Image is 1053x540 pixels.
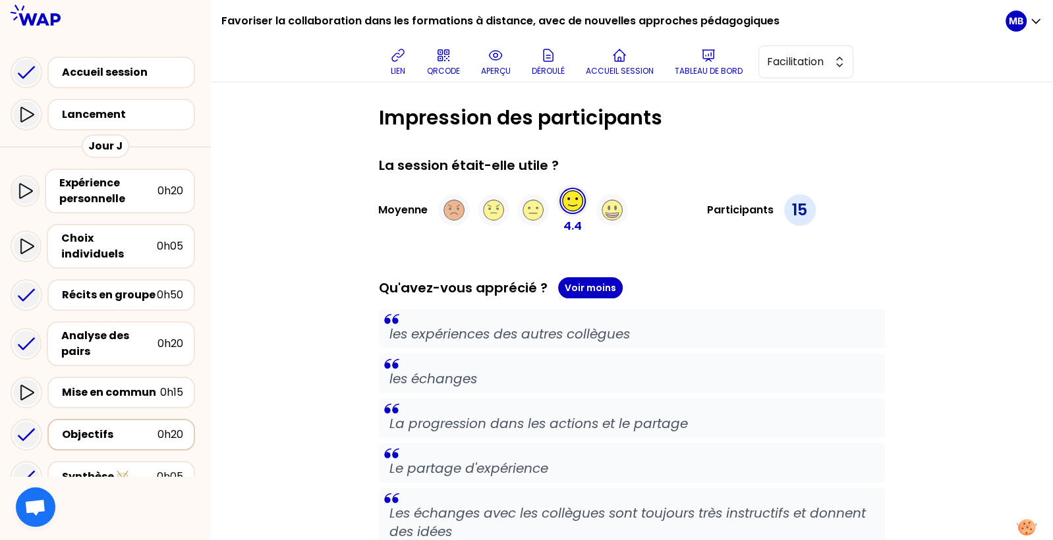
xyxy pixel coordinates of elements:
p: QRCODE [427,66,460,76]
button: Facilitation [758,45,853,78]
div: 0h20 [157,427,183,443]
div: Ouvrir le chat [16,487,55,527]
div: 0h20 [157,183,183,199]
p: 4.4 [563,217,582,235]
div: 0h15 [160,385,183,400]
button: lien [385,42,411,82]
p: aperçu [481,66,511,76]
p: Déroulé [532,66,565,76]
div: Choix individuels [61,230,157,262]
button: aperçu [476,42,516,82]
p: MB [1009,14,1023,28]
div: 0h20 [157,336,183,352]
p: lien [391,66,405,76]
p: Accueil session [586,66,654,76]
div: Accueil session [62,65,188,80]
div: Expérience personnelle [59,175,157,207]
div: Qu'avez-vous apprécié ? [379,277,885,298]
span: Facilitation [767,54,826,70]
button: Voir moins [558,277,623,298]
div: Lancement [62,107,188,122]
div: 0h05 [157,238,183,254]
p: La progression dans les actions et le partage [389,414,874,433]
button: Déroulé [526,42,570,82]
div: La session était-elle utile ? [379,156,885,175]
div: Mise en commun [62,385,160,400]
button: Tableau de bord [669,42,748,82]
div: 0h50 [157,287,183,303]
p: 15 [792,200,807,221]
div: Récits en groupe [62,287,157,303]
p: Le partage d'expérience [389,459,874,477]
button: MB [1006,11,1042,32]
div: Objectifs [62,427,157,443]
h1: Impression des participants [379,106,885,130]
div: Synthèse 🥁 [62,469,157,485]
p: les expériences des autres collègues [389,325,874,343]
h3: Moyenne [378,202,428,218]
div: Analyse des pairs [61,328,157,360]
p: Tableau de bord [675,66,743,76]
button: QRCODE [422,42,465,82]
div: Jour J [82,134,129,158]
h3: Participants [707,202,774,218]
div: 0h05 [157,469,183,485]
button: Accueil session [581,42,659,82]
p: les échanges [389,369,874,388]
